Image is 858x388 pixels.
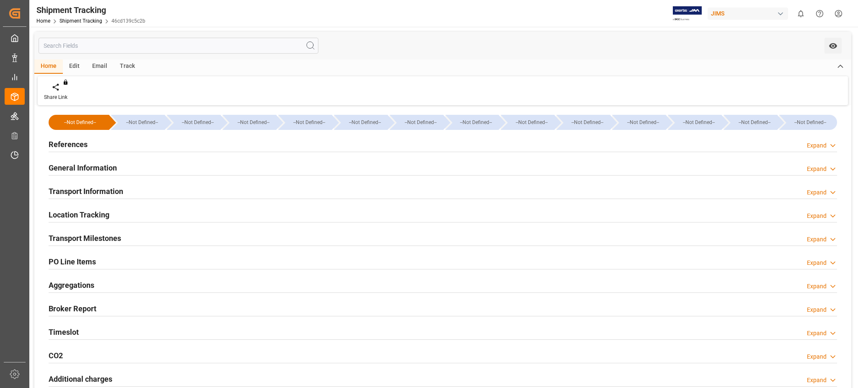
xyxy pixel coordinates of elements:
h2: Broker Report [49,303,96,314]
div: --Not Defined-- [398,115,443,130]
div: --Not Defined-- [612,115,666,130]
div: --Not Defined-- [390,115,443,130]
div: --Not Defined-- [278,115,332,130]
div: --Not Defined-- [287,115,332,130]
div: --Not Defined-- [724,115,777,130]
div: Shipment Tracking [36,4,145,16]
h2: Location Tracking [49,209,109,220]
div: --Not Defined-- [175,115,220,130]
input: Search Fields [39,38,318,54]
div: --Not Defined-- [57,115,103,130]
div: Edit [63,59,86,74]
div: Expand [807,259,827,267]
div: Expand [807,235,827,244]
div: --Not Defined-- [732,115,777,130]
div: --Not Defined-- [119,115,165,130]
div: Expand [807,376,827,385]
div: --Not Defined-- [342,115,388,130]
div: --Not Defined-- [620,115,666,130]
div: --Not Defined-- [788,115,833,130]
div: --Not Defined-- [167,115,220,130]
div: --Not Defined-- [231,115,276,130]
button: JIMS [708,5,791,21]
h2: General Information [49,162,117,173]
div: Home [34,59,63,74]
div: --Not Defined-- [334,115,388,130]
a: Shipment Tracking [59,18,102,24]
div: --Not Defined-- [779,115,837,130]
div: --Not Defined-- [454,115,499,130]
button: open menu [824,38,842,54]
div: Expand [807,352,827,361]
div: Email [86,59,114,74]
h2: References [49,139,88,150]
h2: CO2 [49,350,63,361]
div: --Not Defined-- [676,115,721,130]
button: show 0 new notifications [791,4,810,23]
div: Expand [807,141,827,150]
div: --Not Defined-- [509,115,554,130]
img: Exertis%20JAM%20-%20Email%20Logo.jpg_1722504956.jpg [673,6,702,21]
h2: Transport Information [49,186,123,197]
div: --Not Defined-- [445,115,499,130]
div: --Not Defined-- [556,115,610,130]
div: --Not Defined-- [111,115,165,130]
h2: Aggregations [49,279,94,291]
div: Expand [807,305,827,314]
div: --Not Defined-- [501,115,554,130]
div: --Not Defined-- [49,115,109,130]
div: Track [114,59,141,74]
a: Home [36,18,50,24]
div: Expand [807,282,827,291]
div: --Not Defined-- [668,115,721,130]
div: --Not Defined-- [565,115,610,130]
h2: Transport Milestones [49,233,121,244]
button: Help Center [810,4,829,23]
h2: Additional charges [49,373,112,385]
h2: PO Line Items [49,256,96,267]
div: Expand [807,329,827,338]
div: JIMS [708,8,788,20]
h2: Timeslot [49,326,79,338]
div: Expand [807,188,827,197]
div: Expand [807,212,827,220]
div: Expand [807,165,827,173]
div: --Not Defined-- [222,115,276,130]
